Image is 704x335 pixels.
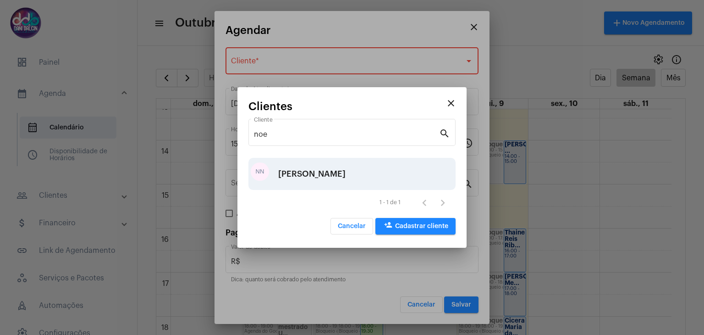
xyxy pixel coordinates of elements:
[338,223,366,229] span: Cancelar
[445,98,456,109] mat-icon: close
[278,160,346,188] div: [PERSON_NAME]
[439,128,450,139] mat-icon: search
[375,218,456,234] button: Cadastrar cliente
[330,218,373,234] button: Cancelar
[248,100,292,112] span: Clientes
[383,223,448,229] span: Cadastrar cliente
[251,162,269,181] div: NN
[434,194,452,212] button: Próxima página
[254,130,439,139] input: Pesquisar cliente
[379,200,401,206] div: 1 - 1 de 1
[383,221,394,232] mat-icon: person_add
[415,194,434,212] button: Página anterior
